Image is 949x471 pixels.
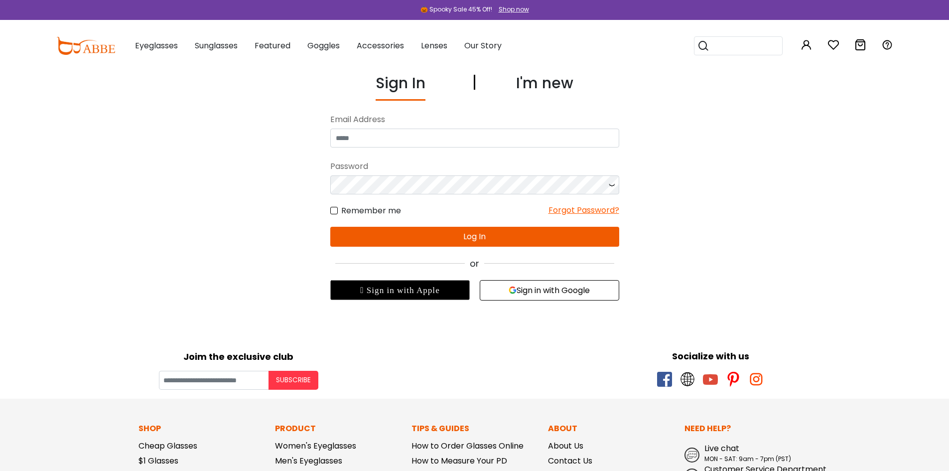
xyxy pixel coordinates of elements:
[411,423,538,435] p: Tips & Guides
[704,443,739,454] span: Live chat
[138,455,178,467] a: $1 Glasses
[138,440,197,452] a: Cheap Glasses
[330,157,619,175] div: Password
[548,423,675,435] p: About
[330,204,401,217] label: Remember me
[307,40,340,51] span: Goggles
[480,280,619,301] button: Sign in with Google
[421,40,447,51] span: Lenses
[330,227,619,247] button: Log In
[657,372,672,387] span: facebook
[269,371,318,390] button: Subscribe
[684,443,811,464] a: Live chat MON - SAT: 9am - 7pm (PST)
[255,40,290,51] span: Featured
[357,40,404,51] span: Accessories
[680,372,695,387] span: twitter
[684,423,811,435] p: Need Help?
[548,204,619,217] div: Forgot Password?
[494,5,529,13] a: Shop now
[516,72,573,101] div: I'm new
[330,280,470,300] div: Sign in with Apple
[56,37,115,55] img: abbeglasses.com
[480,349,942,363] div: Socialize with us
[275,440,356,452] a: Women's Eyeglasses
[703,372,718,387] span: youtube
[548,440,583,452] a: About Us
[135,40,178,51] span: Eyeglasses
[138,423,265,435] p: Shop
[376,72,425,101] div: Sign In
[7,348,470,363] div: Joim the exclusive club
[704,455,791,463] span: MON - SAT: 9am - 7pm (PST)
[499,5,529,14] div: Shop now
[275,423,402,435] p: Product
[411,455,507,467] a: How to Measure Your PD
[330,257,619,270] div: or
[275,455,342,467] a: Men's Eyeglasses
[464,40,502,51] span: Our Story
[749,372,764,387] span: instagram
[330,111,619,129] div: Email Address
[159,371,269,390] input: Your email
[420,5,492,14] div: 🎃 Spooky Sale 45% Off!
[548,455,592,467] a: Contact Us
[195,40,238,51] span: Sunglasses
[411,440,524,452] a: How to Order Glasses Online
[726,372,741,387] span: pinterest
